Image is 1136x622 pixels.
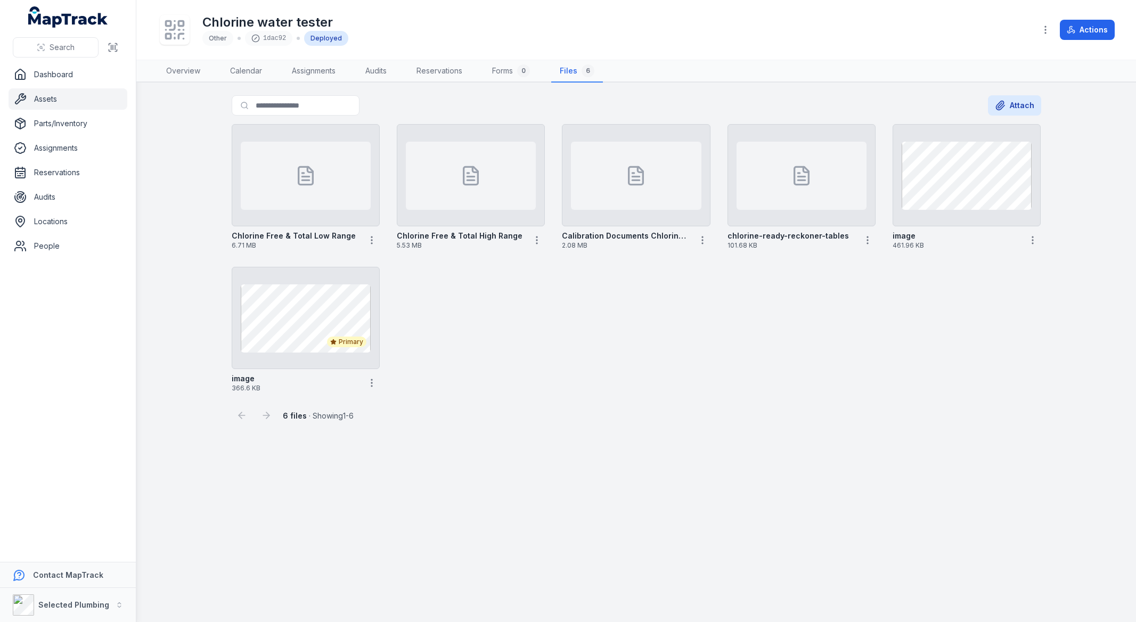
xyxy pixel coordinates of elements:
a: Assignments [9,137,127,159]
span: 101.68 KB [728,241,855,250]
a: Forms0 [484,60,538,83]
span: 6.71 MB [232,241,359,250]
strong: image [232,373,255,384]
a: People [9,235,127,257]
a: Audits [9,186,127,208]
a: Assignments [283,60,344,83]
a: Locations [9,211,127,232]
a: Audits [357,60,395,83]
a: Files6 [551,60,603,83]
a: Parts/Inventory [9,113,127,134]
a: Reservations [408,60,471,83]
a: Overview [158,60,209,83]
a: Reservations [9,162,127,183]
span: 2.08 MB [562,241,690,250]
span: 5.53 MB [397,241,525,250]
a: MapTrack [28,6,108,28]
strong: image [893,231,916,241]
strong: 6 files [283,411,307,420]
button: Search [13,37,99,58]
button: Actions [1060,20,1115,40]
h1: Chlorine water tester [202,14,348,31]
div: Primary [327,337,366,347]
button: Attach [988,95,1041,116]
span: · Showing 1 - 6 [283,411,354,420]
div: 1dac92 [245,31,292,46]
strong: Chlorine Free & Total Low Range [232,231,356,241]
div: 0 [517,64,530,77]
strong: Calibration Documents Chlorine tester [DATE] [562,231,690,241]
span: 366.6 KB [232,384,359,392]
strong: Chlorine Free & Total High Range [397,231,522,241]
strong: Selected Plumbing [38,600,109,609]
div: Deployed [304,31,348,46]
span: Other [209,34,227,42]
strong: chlorine-ready-reckoner-tables [728,231,849,241]
strong: Contact MapTrack [33,570,103,579]
a: Dashboard [9,64,127,85]
span: 461.96 KB [893,241,1020,250]
a: Calendar [222,60,271,83]
a: Assets [9,88,127,110]
span: Search [50,42,75,53]
div: 6 [582,64,594,77]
